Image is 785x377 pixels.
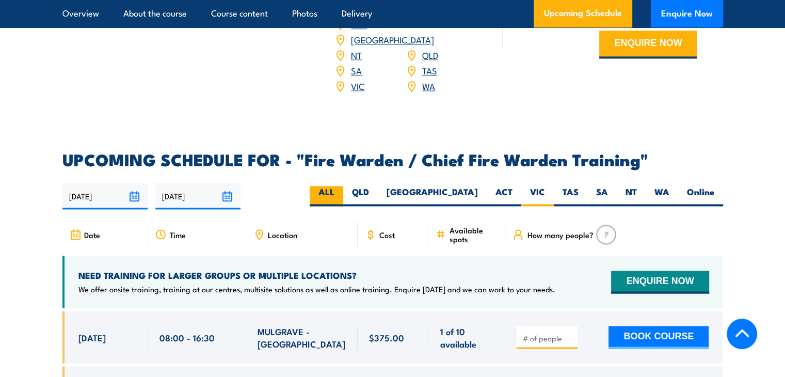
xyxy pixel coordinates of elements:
label: Online [678,186,723,206]
h2: UPCOMING SCHEDULE FOR - "Fire Warden / Chief Fire Warden Training" [62,152,723,166]
button: ENQUIRE NOW [599,30,697,58]
input: # of people [522,333,574,343]
a: [GEOGRAPHIC_DATA] [351,33,434,45]
label: [GEOGRAPHIC_DATA] [378,186,487,206]
label: QLD [343,186,378,206]
a: WA [422,80,435,92]
span: 1 of 10 available [440,325,494,349]
input: From date [62,183,148,209]
p: We offer onsite training, training at our centres, multisite solutions as well as online training... [78,284,555,294]
a: TAS [422,64,437,76]
span: $375.00 [369,331,404,343]
span: [DATE] [78,331,106,343]
span: How many people? [527,230,593,239]
label: WA [646,186,678,206]
span: Cost [379,230,395,239]
label: ACT [487,186,521,206]
a: SA [351,64,362,76]
label: SA [587,186,617,206]
button: BOOK COURSE [608,326,709,349]
a: NT [351,49,362,61]
span: Location [268,230,297,239]
a: QLD [422,49,438,61]
h4: NEED TRAINING FOR LARGER GROUPS OR MULTIPLE LOCATIONS? [78,270,555,281]
span: Time [170,230,186,239]
span: Date [84,230,100,239]
button: ENQUIRE NOW [611,271,709,293]
label: ALL [310,186,343,206]
span: MULGRAVE - [GEOGRAPHIC_DATA] [258,325,346,349]
input: To date [155,183,241,209]
span: Available spots [449,226,498,243]
label: VIC [521,186,554,206]
span: 08:00 - 16:30 [159,331,215,343]
a: VIC [351,80,364,92]
label: NT [617,186,646,206]
label: TAS [554,186,587,206]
